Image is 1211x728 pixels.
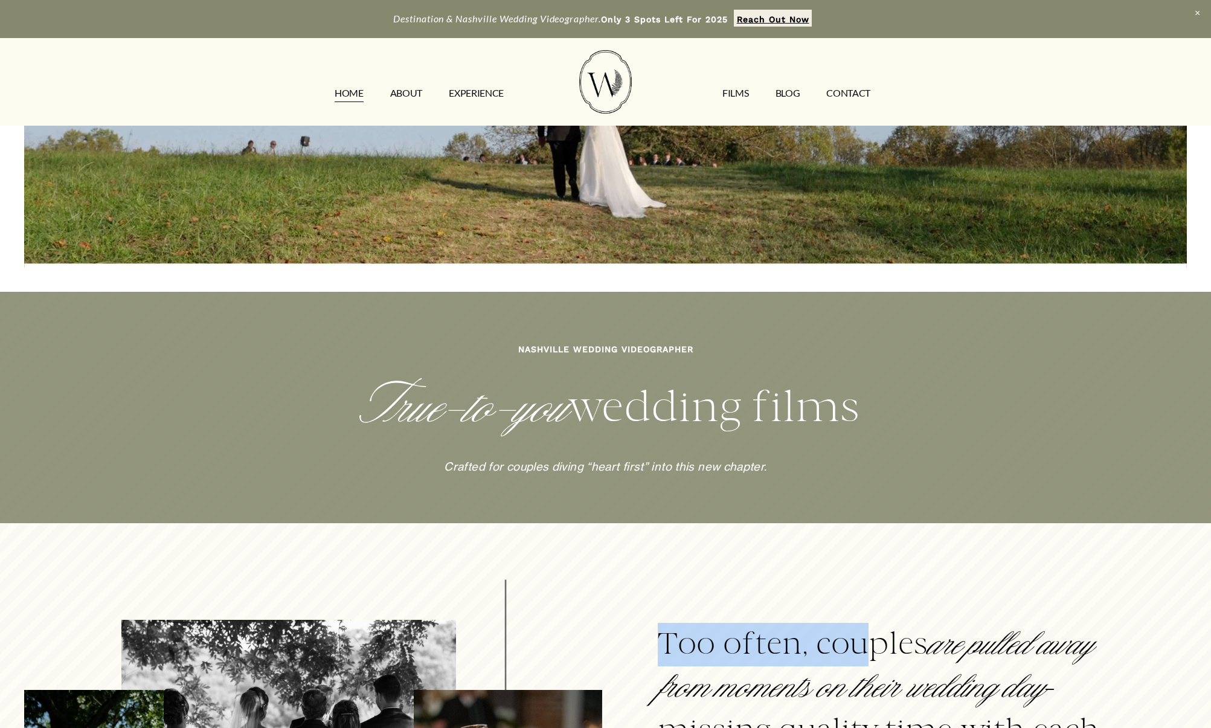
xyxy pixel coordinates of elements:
a: ABOUT [390,83,422,103]
a: FILMS [722,83,748,103]
a: HOME [335,83,364,103]
a: Blog [776,83,800,103]
a: Reach Out Now [734,10,812,27]
em: True-to-you [352,382,568,436]
a: EXPERIENCE [449,83,504,103]
img: Wild Fern Weddings [579,50,631,114]
strong: NASHVILLE WEDDING VIDEOGRAPHER [518,344,693,354]
strong: Reach Out Now [737,14,809,24]
a: CONTACT [826,83,870,103]
em: Crafted for couples diving “heart first” into this new chapter. [444,460,766,474]
h2: wedding films [121,379,1089,437]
